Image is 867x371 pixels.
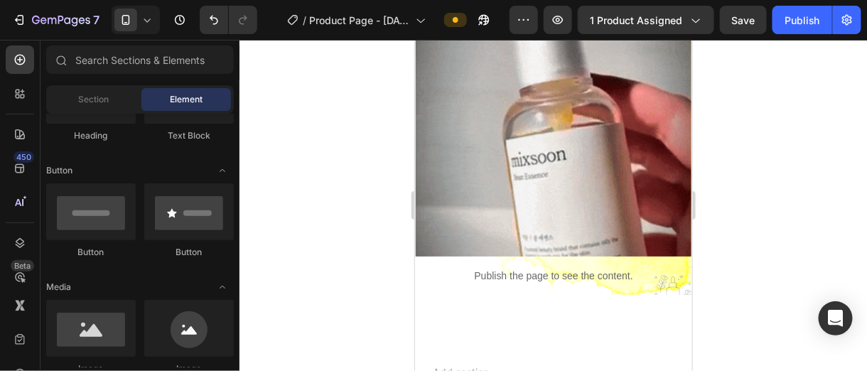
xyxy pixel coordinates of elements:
div: Heading [46,129,136,142]
button: Save [720,6,767,34]
button: 7 [6,6,106,34]
div: Button [144,246,234,259]
span: Media [46,281,71,294]
button: Publish [772,6,832,34]
div: Beta [11,260,34,271]
div: Undo/Redo [200,6,257,34]
div: Open Intercom Messenger [819,301,853,335]
div: Text Block [144,129,234,142]
button: 1 product assigned [578,6,714,34]
p: 7 [93,11,99,28]
span: Toggle open [211,276,234,299]
input: Search Sections & Elements [46,45,234,74]
span: Toggle open [211,159,234,182]
span: Save [732,14,755,26]
div: Publish [785,13,820,28]
div: Button [46,246,136,259]
span: 1 product assigned [590,13,682,28]
span: Add section [12,325,80,340]
span: Product Page - [DATE] 17:44:44 [309,13,410,28]
div: 450 [14,151,34,163]
span: Element [170,93,203,106]
iframe: Design area [415,40,692,371]
span: Button [46,164,72,177]
span: Section [79,93,109,106]
span: / [303,13,306,28]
